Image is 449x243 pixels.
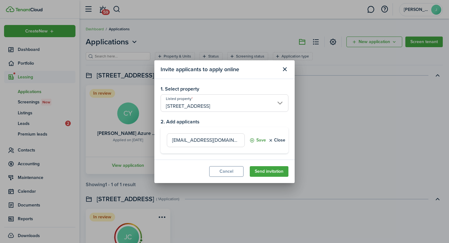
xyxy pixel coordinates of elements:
[161,118,288,126] h4: 2. Add applicants
[250,166,288,177] button: Send invitation
[161,63,278,76] modal-title: Invite applicants to apply online
[167,133,245,147] input: Enter applicant's email
[279,64,290,75] button: Close modal
[249,133,266,147] button: Save
[209,166,244,177] button: Cancel
[268,133,285,147] button: Close
[161,85,288,93] h4: 1. Select property
[161,94,288,112] input: Select listed property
